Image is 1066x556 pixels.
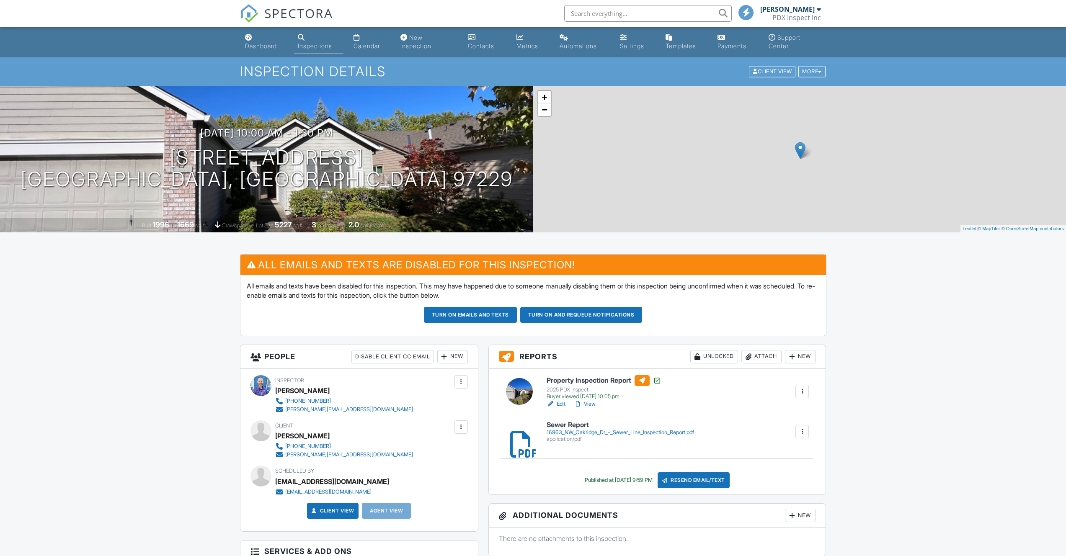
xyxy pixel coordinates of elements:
a: Metrics [513,30,550,54]
span: bathrooms [360,222,384,229]
div: [PERSON_NAME] [760,5,815,13]
div: [PERSON_NAME] [275,430,330,442]
h3: People [240,345,478,369]
div: New Inspection [400,34,431,49]
div: Support Center [769,34,800,49]
a: Payments [714,30,759,54]
a: Zoom in [538,91,551,103]
div: Settings [620,42,644,49]
div: | [960,225,1066,232]
div: [EMAIL_ADDRESS][DOMAIN_NAME] [275,475,389,488]
button: Turn on emails and texts [424,307,517,323]
a: Automations (Basic) [556,30,610,54]
div: Published at [DATE] 9:59 PM [585,477,653,484]
div: 5227 [275,220,292,229]
div: [EMAIL_ADDRESS][DOMAIN_NAME] [285,489,372,495]
a: Calendar [350,30,390,54]
span: crawlspace [222,222,248,229]
a: Leaflet [963,226,976,231]
a: Client View [748,68,798,74]
span: Lot Size [256,222,274,229]
div: [PHONE_NUMBER] [285,443,331,450]
div: Calendar [354,42,380,49]
span: Built [142,222,151,229]
div: Payments [718,42,746,49]
a: Client View [310,507,354,515]
div: [PHONE_NUMBER] [285,398,331,404]
input: Search everything... [564,5,732,22]
span: SPECTORA [264,4,333,22]
a: [PERSON_NAME][EMAIL_ADDRESS][DOMAIN_NAME] [275,450,413,459]
span: Scheduled By [275,468,314,474]
h3: [DATE] 10:00 am - 1:30 pm [200,127,333,139]
div: Unlocked [690,350,738,363]
div: 3 [312,220,316,229]
button: Turn on and Requeue Notifications [520,307,643,323]
div: Inspections [298,42,332,49]
a: Support Center [765,30,824,54]
div: Metrics [516,42,538,49]
div: [PERSON_NAME] [275,384,330,397]
a: View [574,400,596,408]
img: The Best Home Inspection Software - Spectora [240,4,258,23]
h3: All emails and texts are disabled for this inspection! [240,255,826,275]
div: 2025 PDX Inspect [547,386,661,393]
span: Inspector [275,377,304,384]
div: [PERSON_NAME][EMAIL_ADDRESS][DOMAIN_NAME] [285,451,413,458]
a: Property Inspection Report 2025 PDX Inspect Buyer viewed [DATE] 10:05 pm [547,375,661,400]
p: There are no attachments to this inspection. [499,534,816,543]
div: Automations [560,42,597,49]
h6: Sewer Report [547,421,694,429]
a: © OpenStreetMap contributors [1001,226,1064,231]
a: Contacts [465,30,506,54]
h3: Additional Documents [489,504,826,528]
div: New [785,350,816,363]
a: Settings [617,30,656,54]
div: 16963_NW_Oakridge_Dr_-_Sewer_Line_Inspection_Report.pdf [547,429,694,436]
div: PDX Inspect Inc [772,13,821,22]
div: New [437,350,468,363]
div: Dashboard [245,42,277,49]
a: [PHONE_NUMBER] [275,397,413,405]
span: sq. ft. [195,222,207,229]
div: More [798,66,826,77]
span: sq.ft. [293,222,304,229]
div: Attach [741,350,782,363]
h1: [STREET_ADDRESS] [GEOGRAPHIC_DATA], [GEOGRAPHIC_DATA] 97229 [21,147,513,191]
span: bedrooms [317,222,341,229]
div: Client View [749,66,795,77]
div: Resend Email/Text [658,472,730,488]
a: Edit [547,400,565,408]
div: 2.0 [348,220,359,229]
div: Templates [666,42,696,49]
a: Sewer Report 16963_NW_Oakridge_Dr_-_Sewer_Line_Inspection_Report.pdf application/pdf [547,421,694,443]
div: Disable Client CC Email [351,350,434,363]
div: New [785,509,816,522]
div: Contacts [468,42,494,49]
a: [EMAIL_ADDRESS][DOMAIN_NAME] [275,488,382,496]
div: [PERSON_NAME][EMAIL_ADDRESS][DOMAIN_NAME] [285,406,413,413]
a: [PERSON_NAME][EMAIL_ADDRESS][DOMAIN_NAME] [275,405,413,414]
a: Templates [662,30,707,54]
p: All emails and texts have been disabled for this inspection. This may have happened due to someon... [247,281,820,300]
a: Dashboard [242,30,288,54]
a: SPECTORA [240,11,333,29]
a: New Inspection [397,30,457,54]
div: 1996 [152,220,169,229]
span: Client [275,422,293,429]
h1: Inspection Details [240,64,826,79]
a: Inspections [294,30,343,54]
a: © MapTiler [978,226,1000,231]
h6: Property Inspection Report [547,375,661,386]
div: 1669 [177,220,194,229]
a: Zoom out [538,103,551,116]
div: application/pdf [547,436,694,443]
h3: Reports [489,345,826,369]
div: Buyer viewed [DATE] 10:05 pm [547,393,661,400]
a: [PHONE_NUMBER] [275,442,413,450]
